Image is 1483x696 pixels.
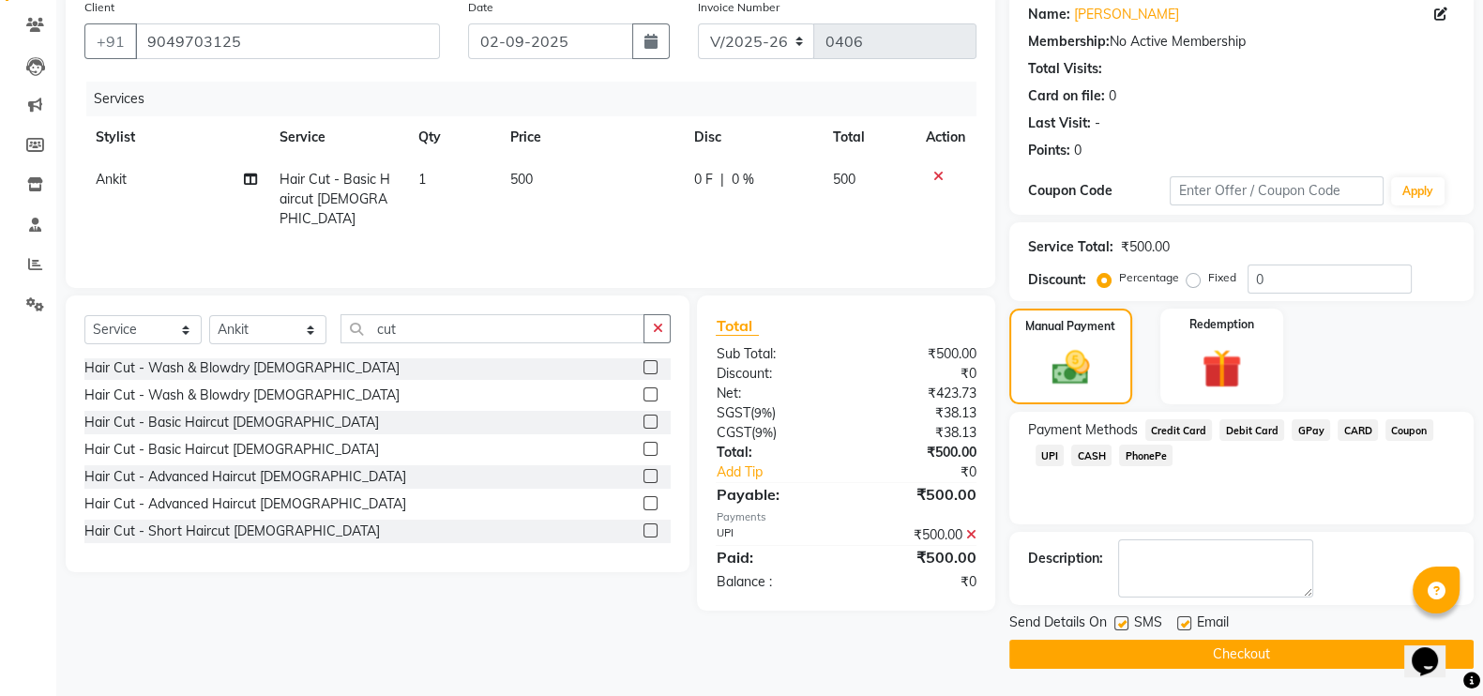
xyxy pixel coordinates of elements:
div: Card on file: [1028,86,1105,106]
div: ₹38.13 [846,423,991,443]
div: Coupon Code [1028,181,1171,201]
a: Add Tip [702,462,870,482]
div: Membership: [1028,32,1110,52]
span: 0 F [694,170,713,189]
div: - [1095,113,1100,133]
div: ₹500.00 [846,525,991,545]
div: Discount: [1028,270,1086,290]
input: Enter Offer / Coupon Code [1170,176,1384,205]
th: Qty [407,116,500,159]
div: ₹423.73 [846,384,991,403]
div: Net: [702,384,846,403]
div: ₹500.00 [846,483,991,506]
div: Hair Cut - Advanced Haircut [DEMOGRAPHIC_DATA] [84,494,406,514]
span: Email [1197,613,1229,636]
div: UPI [702,525,846,545]
div: Payments [716,509,976,525]
div: Name: [1028,5,1070,24]
button: Apply [1391,177,1445,205]
span: 9% [754,425,772,440]
div: Total Visits: [1028,59,1102,79]
span: UPI [1036,445,1065,466]
div: Points: [1028,141,1070,160]
div: ₹500.00 [846,344,991,364]
div: ₹500.00 [1121,237,1170,257]
div: Hair Cut - Basic Haircut [DEMOGRAPHIC_DATA] [84,413,379,432]
span: PhonePe [1119,445,1173,466]
span: Debit Card [1219,419,1284,441]
label: Fixed [1208,269,1236,286]
button: +91 [84,23,137,59]
span: Payment Methods [1028,420,1138,440]
img: _gift.svg [1189,344,1253,393]
th: Total [822,116,915,159]
span: CASH [1071,445,1112,466]
div: Hair Cut - Basic Haircut [DEMOGRAPHIC_DATA] [84,440,379,460]
div: Payable: [702,483,846,506]
th: Stylist [84,116,268,159]
span: SMS [1134,613,1162,636]
th: Service [268,116,407,159]
span: Hair Cut - Basic Haircut [DEMOGRAPHIC_DATA] [280,171,390,227]
span: 0 % [732,170,754,189]
span: Ankit [96,171,127,188]
div: ( ) [702,403,846,423]
th: Disc [683,116,822,159]
span: 9% [753,405,771,420]
span: 1 [418,171,426,188]
span: 500 [510,171,533,188]
span: CGST [716,424,750,441]
img: _cash.svg [1040,346,1101,389]
div: Hair Cut - Short Haircut [DEMOGRAPHIC_DATA] [84,522,380,541]
span: Coupon [1385,419,1433,441]
a: [PERSON_NAME] [1074,5,1179,24]
label: Redemption [1189,316,1254,333]
div: ₹500.00 [846,443,991,462]
div: Service Total: [1028,237,1113,257]
div: Hair Cut - Wash & Blowdry [DEMOGRAPHIC_DATA] [84,386,400,405]
div: Paid: [702,546,846,568]
button: Checkout [1009,640,1474,669]
div: Balance : [702,572,846,592]
span: GPay [1292,419,1330,441]
input: Search by Name/Mobile/Email/Code [135,23,440,59]
div: ₹38.13 [846,403,991,423]
span: | [720,170,724,189]
div: 0 [1109,86,1116,106]
div: Description: [1028,549,1103,568]
div: Services [86,82,991,116]
iframe: chat widget [1404,621,1464,677]
span: Credit Card [1145,419,1213,441]
div: ₹0 [870,462,991,482]
span: Total [716,316,759,336]
th: Action [915,116,976,159]
label: Percentage [1119,269,1179,286]
div: ₹0 [846,572,991,592]
div: Last Visit: [1028,113,1091,133]
div: 0 [1074,141,1082,160]
div: ₹0 [846,364,991,384]
th: Price [499,116,683,159]
input: Search or Scan [340,314,644,343]
span: Send Details On [1009,613,1107,636]
span: CARD [1338,419,1378,441]
div: Sub Total: [702,344,846,364]
div: No Active Membership [1028,32,1455,52]
span: 500 [833,171,855,188]
div: Hair Cut - Wash & Blowdry [DEMOGRAPHIC_DATA] [84,358,400,378]
div: ₹500.00 [846,546,991,568]
span: SGST [716,404,749,421]
div: ( ) [702,423,846,443]
label: Manual Payment [1025,318,1115,335]
div: Hair Cut - Advanced Haircut [DEMOGRAPHIC_DATA] [84,467,406,487]
div: Discount: [702,364,846,384]
div: Total: [702,443,846,462]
